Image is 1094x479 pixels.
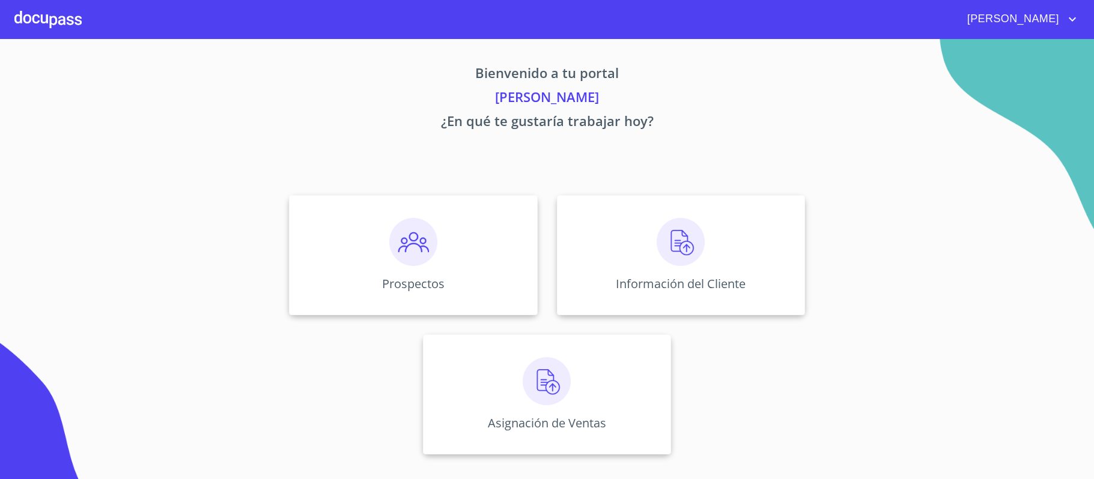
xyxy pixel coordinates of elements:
img: carga.png [657,218,705,266]
button: account of current user [958,10,1080,29]
img: carga.png [523,357,571,405]
p: Bienvenido a tu portal [177,63,917,87]
p: [PERSON_NAME] [177,87,917,111]
p: Información del Cliente [616,276,746,292]
img: prospectos.png [389,218,437,266]
p: ¿En qué te gustaría trabajar hoy? [177,111,917,135]
p: Prospectos [382,276,445,292]
span: [PERSON_NAME] [958,10,1065,29]
p: Asignación de Ventas [488,415,606,431]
